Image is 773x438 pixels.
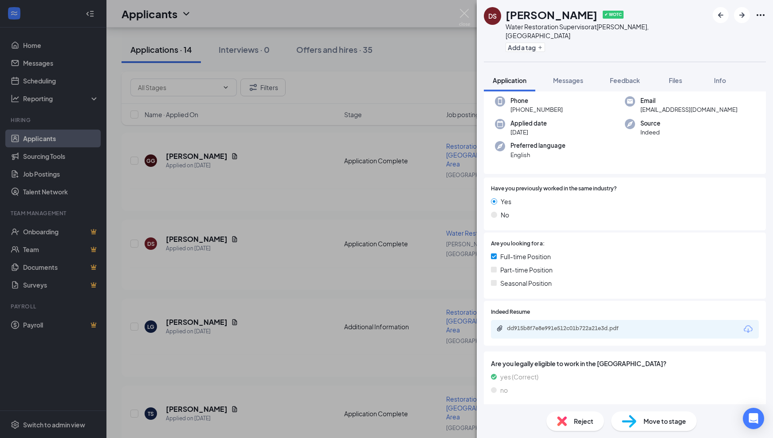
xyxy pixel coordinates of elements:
span: Applied date [510,119,547,128]
span: [EMAIL_ADDRESS][DOMAIN_NAME] [640,105,738,114]
span: no [500,385,508,395]
span: Email [640,96,738,105]
span: Seasonal Position [500,278,552,288]
span: [DATE] [510,128,547,137]
span: Feedback [610,76,640,84]
span: Full-time Position [500,252,551,261]
span: No [501,210,509,220]
span: Info [714,76,726,84]
svg: ArrowLeftNew [715,10,726,20]
div: DS [488,12,497,20]
svg: Download [743,324,753,335]
div: Open Intercom Messenger [743,408,764,429]
button: ArrowRight [734,7,750,23]
span: English [510,150,565,159]
span: Reject [574,416,593,426]
span: Indeed Resume [491,308,530,316]
div: dd915b8f7e8e991e512c01b722a21e3d.pdf [507,325,631,332]
svg: Ellipses [755,10,766,20]
span: Files [669,76,682,84]
span: Indeed [640,128,660,137]
span: Yes [501,197,511,206]
span: ✔ WOTC [603,11,624,19]
span: Move to stage [644,416,686,426]
span: Are you looking for a: [491,240,545,248]
svg: ArrowRight [737,10,747,20]
a: Paperclipdd915b8f7e8e991e512c01b722a21e3d.pdf [496,325,640,333]
svg: Paperclip [496,325,503,332]
svg: Plus [538,45,543,50]
span: Messages [553,76,583,84]
span: Preferred language [510,141,565,150]
button: PlusAdd a tag [506,43,545,52]
div: Water Restoration Supervisor at [PERSON_NAME], [GEOGRAPHIC_DATA] [506,22,708,40]
span: Part-time Position [500,265,553,275]
span: Are you legally eligible to work in the [GEOGRAPHIC_DATA]? [491,359,759,368]
span: [PHONE_NUMBER] [510,105,563,114]
span: Phone [510,96,563,105]
span: yes (Correct) [500,372,538,382]
span: Application [493,76,526,84]
span: Source [640,119,660,128]
button: ArrowLeftNew [713,7,729,23]
span: Have you previously worked in the same industry? [491,185,617,193]
h1: [PERSON_NAME] [506,7,597,22]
